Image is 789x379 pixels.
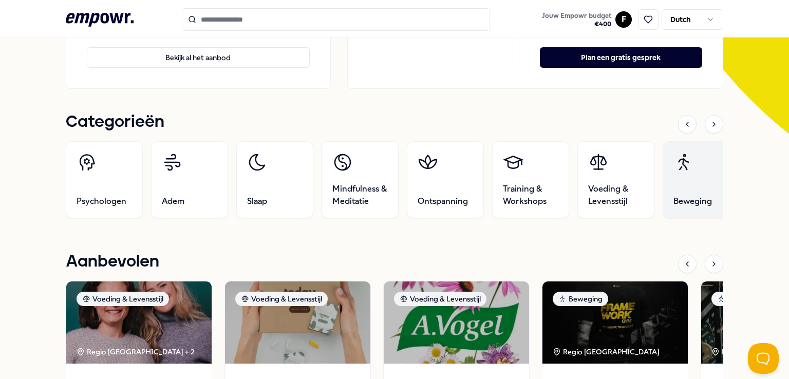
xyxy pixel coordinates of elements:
a: Jouw Empowr budget€400 [538,9,615,30]
a: Adem [151,141,228,218]
input: Search for products, categories or subcategories [182,8,490,31]
span: Ontspanning [418,195,468,207]
span: € 400 [542,20,611,28]
span: Slaap [247,195,267,207]
a: Training & Workshops [492,141,569,218]
span: Jouw Empowr budget [542,12,611,20]
button: Bekijk al het aanbod [87,47,310,68]
button: Jouw Empowr budget€400 [540,10,613,30]
div: Regio [GEOGRAPHIC_DATA] [553,346,661,357]
img: package image [384,281,529,364]
iframe: Help Scout Beacon - Open [748,343,779,374]
img: package image [225,281,370,364]
h1: Categorieën [66,109,164,135]
h1: Aanbevolen [66,249,159,275]
a: Psychologen [66,141,143,218]
div: Regio [GEOGRAPHIC_DATA] + 2 [77,346,195,357]
a: Bekijk al het aanbod [87,31,310,68]
img: package image [542,281,688,364]
button: Plan een gratis gesprek [540,47,702,68]
button: F [615,11,632,28]
a: Slaap [236,141,313,218]
a: Voeding & Levensstijl [577,141,654,218]
span: Psychologen [77,195,126,207]
a: Ontspanning [407,141,484,218]
span: Adem [162,195,184,207]
a: Mindfulness & Meditatie [322,141,399,218]
div: Voeding & Levensstijl [394,292,486,306]
span: Beweging [673,195,712,207]
span: Voeding & Levensstijl [588,183,644,207]
div: Voeding & Levensstijl [235,292,328,306]
div: Voeding & Levensstijl [77,292,169,306]
span: Training & Workshops [503,183,558,207]
a: Beweging [663,141,740,218]
img: package image [66,281,212,364]
div: Beweging [711,292,767,306]
div: Beweging [553,292,608,306]
span: Mindfulness & Meditatie [332,183,388,207]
